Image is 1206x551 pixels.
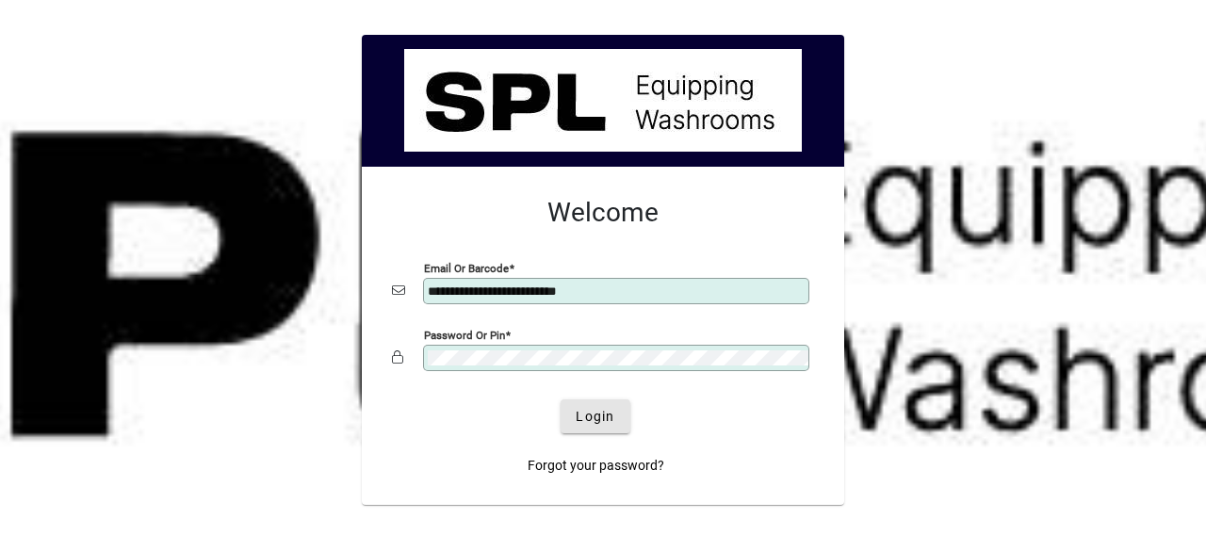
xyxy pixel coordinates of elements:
button: Login [561,399,629,433]
span: Forgot your password? [528,456,664,476]
span: Login [576,407,614,427]
a: Forgot your password? [520,448,672,482]
h2: Welcome [392,197,814,229]
mat-label: Password or Pin [424,329,505,342]
mat-label: Email or Barcode [424,262,509,275]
